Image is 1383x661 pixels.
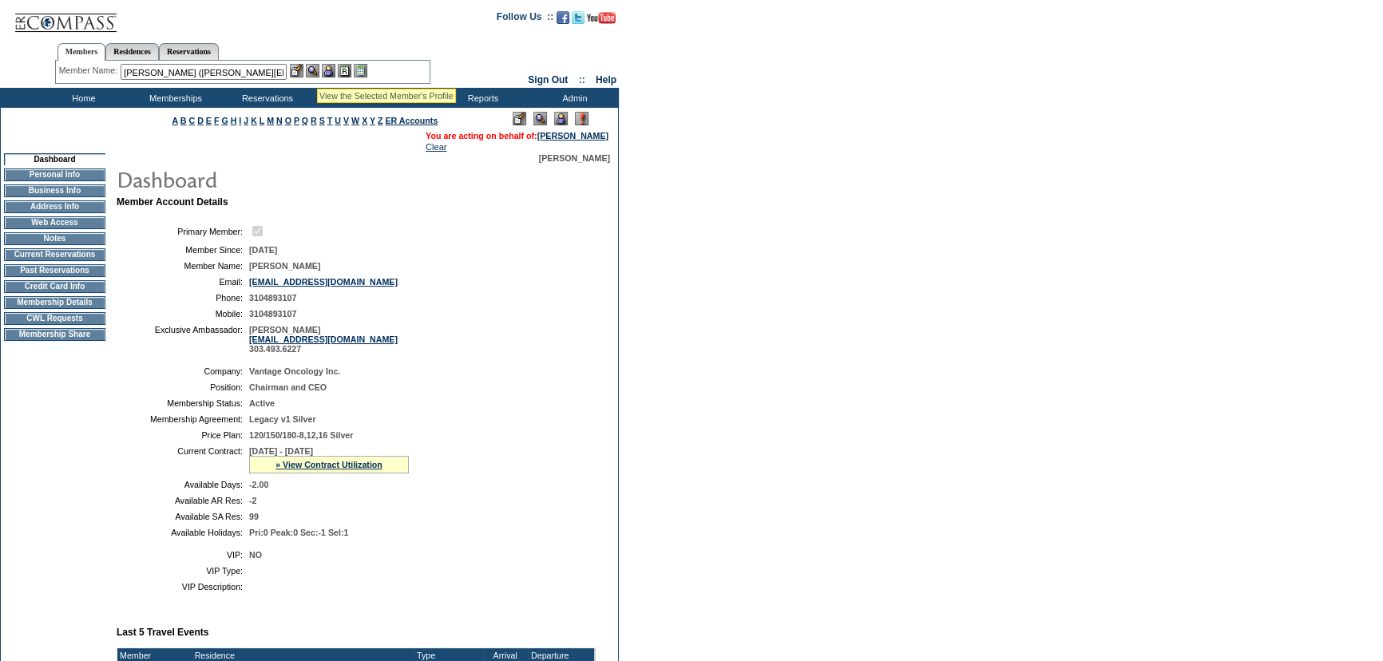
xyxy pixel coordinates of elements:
[587,12,616,24] img: Subscribe to our YouTube Channel
[4,184,105,197] td: Business Info
[343,116,349,125] a: V
[311,116,317,125] a: R
[4,232,105,245] td: Notes
[249,512,259,521] span: 99
[537,131,608,141] a: [PERSON_NAME]
[249,366,340,376] span: Vantage Oncology Inc.
[123,446,243,473] td: Current Contract:
[275,460,382,469] a: » View Contract Utilization
[306,64,319,77] img: View
[527,88,619,108] td: Admin
[123,430,243,440] td: Price Plan:
[579,74,585,85] span: ::
[123,293,243,303] td: Phone:
[123,512,243,521] td: Available SA Res:
[276,116,283,125] a: N
[435,88,527,108] td: Reports
[378,116,383,125] a: Z
[554,112,568,125] img: Impersonate
[59,64,121,77] div: Member Name:
[319,91,454,101] div: View the Selected Member's Profile
[249,334,398,344] a: [EMAIL_ADDRESS][DOMAIN_NAME]
[249,309,296,319] span: 3104893107
[188,116,195,125] a: C
[4,168,105,181] td: Personal Info
[123,398,243,408] td: Membership Status:
[123,224,243,239] td: Primary Member:
[105,43,159,60] a: Residences
[294,116,299,125] a: P
[214,116,220,125] a: F
[370,116,375,125] a: Y
[338,64,351,77] img: Reservations
[267,116,274,125] a: M
[322,64,335,77] img: Impersonate
[327,116,333,125] a: T
[117,627,208,638] b: Last 5 Travel Events
[249,293,296,303] span: 3104893107
[172,116,178,125] a: A
[123,480,243,489] td: Available Days:
[4,264,105,277] td: Past Reservations
[575,112,588,125] img: Log Concern/Member Elevation
[57,43,106,61] a: Members
[335,116,341,125] a: U
[159,43,219,60] a: Reservations
[249,277,398,287] a: [EMAIL_ADDRESS][DOMAIN_NAME]
[249,446,313,456] span: [DATE] - [DATE]
[249,528,348,537] span: Pri:0 Peak:0 Sec:-1 Sel:1
[311,88,435,108] td: Vacation Collection
[123,566,243,576] td: VIP Type:
[239,116,241,125] a: I
[4,200,105,213] td: Address Info
[285,116,291,125] a: O
[572,16,585,26] a: Follow us on Twitter
[362,116,367,125] a: X
[260,116,264,125] a: L
[557,16,569,26] a: Become our fan on Facebook
[539,153,610,163] span: [PERSON_NAME]
[249,414,316,424] span: Legacy v1 Silver
[249,261,320,271] span: [PERSON_NAME]
[231,116,237,125] a: H
[249,480,268,489] span: -2.00
[319,116,325,125] a: S
[123,325,243,354] td: Exclusive Ambassador:
[36,88,128,108] td: Home
[123,277,243,287] td: Email:
[123,550,243,560] td: VIP:
[513,112,526,125] img: Edit Mode
[4,153,105,165] td: Dashboard
[426,131,608,141] font: You are acting on behalf of:
[123,261,243,271] td: Member Name:
[249,496,256,505] span: -2
[123,414,243,424] td: Membership Agreement:
[220,88,311,108] td: Reservations
[426,142,446,152] a: Clear
[4,248,105,261] td: Current Reservations
[572,11,585,24] img: Follow us on Twitter
[4,312,105,325] td: CWL Requests
[249,382,327,392] span: Chairman and CEO
[587,16,616,26] a: Subscribe to our YouTube Channel
[249,550,262,560] span: NO
[123,382,243,392] td: Position:
[251,116,257,125] a: K
[128,88,220,108] td: Memberships
[4,216,105,229] td: Web Access
[249,430,353,440] span: 120/150/180-8,12,16 Silver
[596,74,616,85] a: Help
[290,64,303,77] img: b_edit.gif
[249,325,398,354] span: [PERSON_NAME] 303.493.6227
[249,245,277,255] span: [DATE]
[123,496,243,505] td: Available AR Res:
[354,64,367,77] img: b_calculator.gif
[123,528,243,537] td: Available Holidays:
[528,74,568,85] a: Sign Out
[244,116,248,125] a: J
[206,116,212,125] a: E
[302,116,308,125] a: Q
[123,309,243,319] td: Mobile:
[123,582,243,592] td: VIP Description:
[4,328,105,341] td: Membership Share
